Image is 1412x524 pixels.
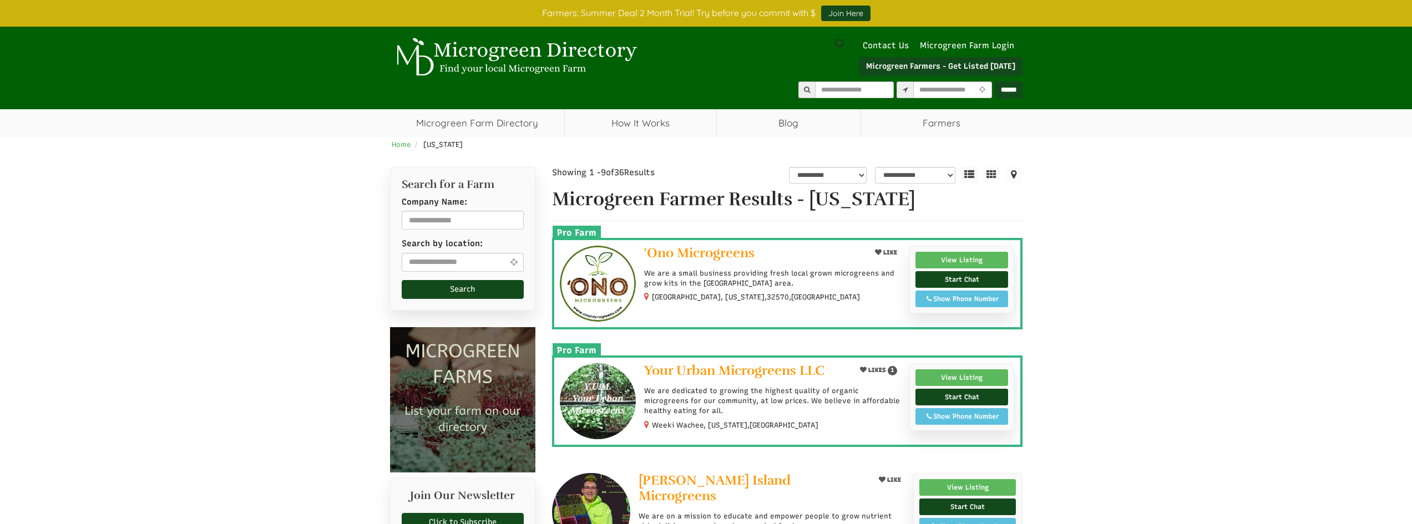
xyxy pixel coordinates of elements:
h2: Search for a Farm [402,179,524,191]
div: Showing 1 - of Results [552,167,708,179]
select: sortbox-1 [875,167,955,184]
a: Contact Us [857,40,914,50]
span: [GEOGRAPHIC_DATA] [750,420,818,430]
a: View Listing [915,369,1009,386]
h1: Microgreen Farmer Results - [US_STATE] [552,189,1023,210]
span: 'Ono Microgreens [644,245,755,261]
a: View Listing [915,252,1009,268]
span: 1 [888,366,897,375]
a: Join Here [821,6,871,21]
span: LIKE [885,476,901,484]
div: Show Phone Number [922,294,1003,304]
a: Microgreen Farm Directory [390,109,565,137]
a: How It Works [565,109,716,137]
span: LIKE [882,249,897,256]
a: [PERSON_NAME] Island Microgreens [639,473,866,505]
button: LIKES 1 [856,363,901,377]
label: Search by location: [402,238,483,250]
button: LIKE [875,473,905,487]
a: Start Chat [919,498,1016,515]
h2: Join Our Newsletter [402,490,524,507]
span: Your Urban Microgreens LLC [644,362,824,379]
div: Show Phone Number [922,411,1003,421]
span: [PERSON_NAME] Island Microgreens [639,472,791,503]
img: Microgreen Farms list your microgreen farm today [390,327,536,473]
button: LIKE [871,246,901,260]
p: We are a small business providing fresh local grown microgreens and grow kits in the [GEOGRAPHIC_... [644,268,901,288]
p: We are dedicated to growing the highest quality of organic microgreens for our community, at low ... [644,386,901,416]
small: [GEOGRAPHIC_DATA], [US_STATE], , [652,293,860,301]
img: 'Ono Microgreens [560,246,636,322]
button: Search [402,280,524,299]
a: Blog [717,109,861,137]
a: Start Chat [915,389,1009,405]
span: Farmers [861,109,1023,137]
a: Microgreen Farm Login [920,40,1020,50]
img: Microgreen Directory [390,38,640,77]
span: LIKES [867,367,886,374]
i: Use Current Location [976,87,988,94]
span: 9 [601,167,606,177]
small: Weeki Wachee, [US_STATE], [652,421,818,429]
a: 'Ono Microgreens [644,246,862,263]
span: [GEOGRAPHIC_DATA] [791,292,860,302]
span: 36 [614,167,624,177]
a: Home [392,140,411,149]
label: Company Name: [402,196,467,208]
select: overall_rating_filter-1 [789,167,867,184]
div: Farmers: Summer Deal 2 Month Trial! Try before you commit with $ [382,6,1031,21]
a: Your Urban Microgreens LLC [644,363,862,380]
span: [US_STATE] [423,140,463,149]
a: Start Chat [915,271,1009,288]
img: Your Urban Microgreens LLC [560,363,636,439]
i: Use Current Location [507,258,520,266]
span: 32570 [767,292,789,302]
a: Microgreen Farmers - Get Listed [DATE] [859,57,1023,76]
a: View Listing [919,479,1016,496]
